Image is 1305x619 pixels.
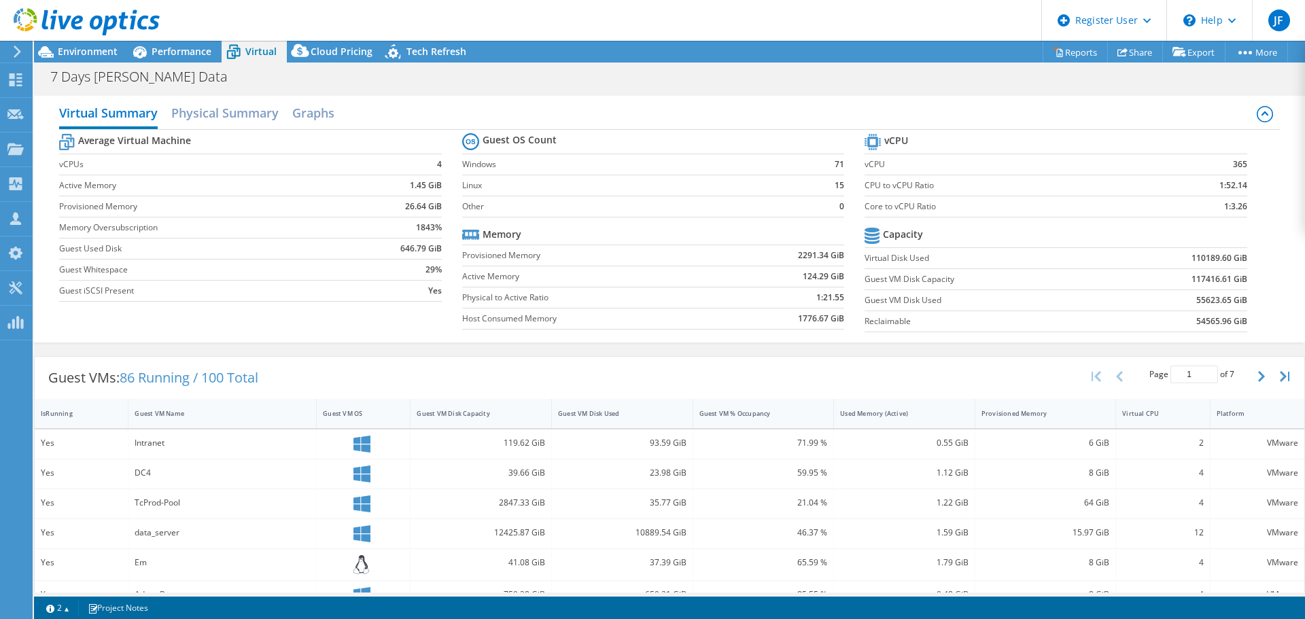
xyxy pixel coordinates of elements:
[840,409,952,418] div: Used Memory (Active)
[59,221,350,234] label: Memory Oversubscription
[417,495,545,510] div: 2847.33 GiB
[981,465,1110,480] div: 8 GiB
[78,599,158,616] a: Project Notes
[41,436,122,450] div: Yes
[1217,587,1298,602] div: VMware
[135,495,310,510] div: TcProd-Pool
[1170,366,1218,383] input: jump to page
[981,525,1110,540] div: 15.97 GiB
[839,200,844,213] b: 0
[1122,495,1203,510] div: 4
[816,291,844,304] b: 1:21.55
[135,587,310,602] div: Adept-R
[840,436,969,450] div: 0.55 GiB
[1196,294,1247,307] b: 55623.65 GiB
[1149,366,1234,383] span: Page of
[410,179,442,192] b: 1.45 GiB
[1183,14,1196,26] svg: \n
[1268,10,1290,31] span: JF
[981,409,1094,418] div: Provisioned Memory
[840,495,969,510] div: 1.22 GiB
[462,249,725,262] label: Provisioned Memory
[41,495,122,510] div: Yes
[981,587,1110,602] div: 8 GiB
[840,525,969,540] div: 1.59 GiB
[311,45,372,58] span: Cloud Pricing
[1122,409,1187,418] div: Virtual CPU
[41,409,105,418] div: IsRunning
[1225,41,1288,63] a: More
[840,555,969,570] div: 1.79 GiB
[41,465,122,480] div: Yes
[558,495,686,510] div: 35.77 GiB
[1219,179,1247,192] b: 1:52.14
[462,158,810,171] label: Windows
[865,272,1107,286] label: Guest VM Disk Capacity
[699,436,828,450] div: 71.99 %
[405,200,442,213] b: 26.64 GiB
[417,436,545,450] div: 119.62 GiB
[462,312,725,325] label: Host Consumed Memory
[699,495,828,510] div: 21.04 %
[699,525,828,540] div: 46.37 %
[558,587,686,602] div: 650.21 GiB
[437,158,442,171] b: 4
[865,315,1107,328] label: Reclaimable
[699,587,828,602] div: 85.55 %
[699,465,828,480] div: 59.95 %
[1217,555,1298,570] div: VMware
[699,555,828,570] div: 65.59 %
[1217,436,1298,450] div: VMware
[1122,587,1203,602] div: 4
[1191,251,1247,265] b: 110189.60 GiB
[699,409,812,418] div: Guest VM % Occupancy
[981,436,1110,450] div: 6 GiB
[798,312,844,325] b: 1776.67 GiB
[865,200,1147,213] label: Core to vCPU Ratio
[1224,200,1247,213] b: 1:3.26
[1043,41,1108,63] a: Reports
[135,409,294,418] div: Guest VM Name
[798,249,844,262] b: 2291.34 GiB
[416,221,442,234] b: 1843%
[1122,465,1203,480] div: 4
[59,242,350,255] label: Guest Used Disk
[59,200,350,213] label: Provisioned Memory
[135,525,310,540] div: data_server
[417,587,545,602] div: 759.38 GiB
[171,99,279,126] h2: Physical Summary
[981,555,1110,570] div: 8 GiB
[1122,436,1203,450] div: 2
[245,45,277,58] span: Virtual
[558,436,686,450] div: 93.59 GiB
[417,409,529,418] div: Guest VM Disk Capacity
[78,134,191,147] b: Average Virtual Machine
[135,555,310,570] div: Em
[323,409,387,418] div: Guest VM OS
[1162,41,1225,63] a: Export
[292,99,334,126] h2: Graphs
[1230,368,1234,380] span: 7
[840,465,969,480] div: 1.12 GiB
[59,263,350,277] label: Guest Whitespace
[558,409,670,418] div: Guest VM Disk Used
[835,158,844,171] b: 71
[58,45,118,58] span: Environment
[483,133,557,147] b: Guest OS Count
[835,179,844,192] b: 15
[35,357,272,399] div: Guest VMs:
[558,525,686,540] div: 10889.54 GiB
[840,587,969,602] div: 0.48 GiB
[59,158,350,171] label: vCPUs
[558,465,686,480] div: 23.98 GiB
[406,45,466,58] span: Tech Refresh
[1217,495,1298,510] div: VMware
[883,228,923,241] b: Capacity
[462,200,810,213] label: Other
[152,45,211,58] span: Performance
[865,179,1147,192] label: CPU to vCPU Ratio
[483,228,521,241] b: Memory
[41,525,122,540] div: Yes
[981,495,1110,510] div: 64 GiB
[558,555,686,570] div: 37.39 GiB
